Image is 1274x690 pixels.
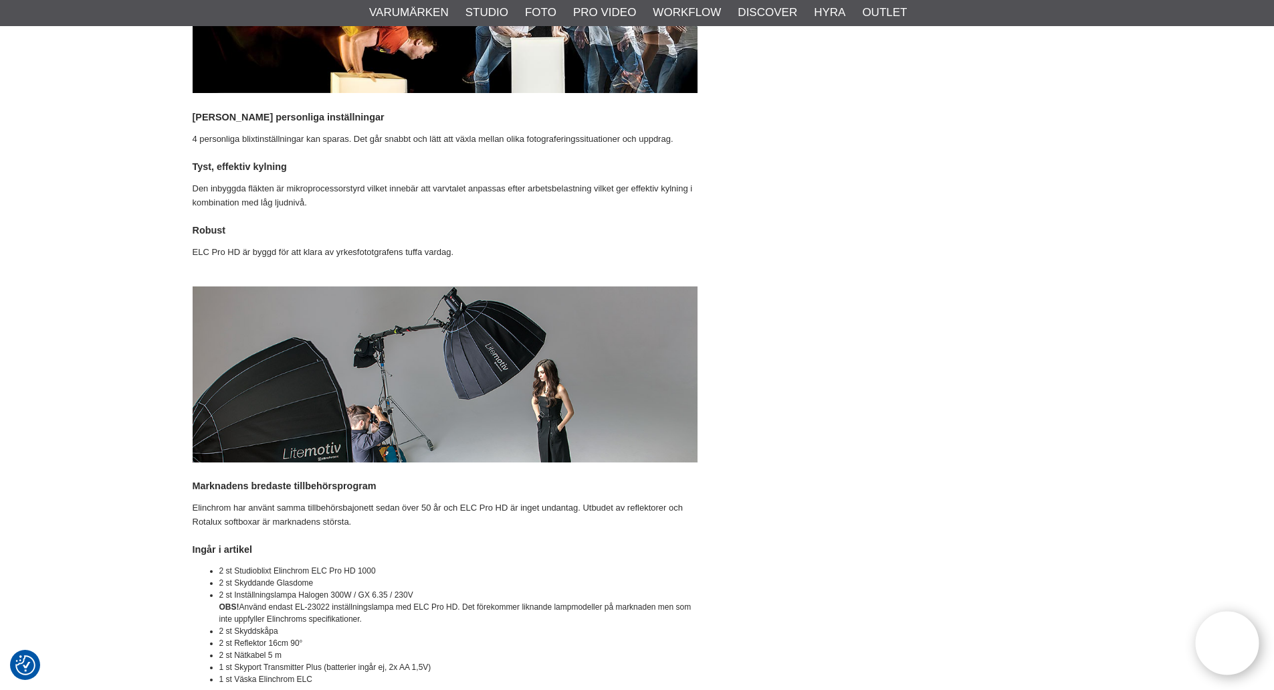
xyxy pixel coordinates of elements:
img: Elinchrom ELC Pro HD Set [193,286,698,462]
h4: Robust [193,224,698,237]
li: 1 st Väska Elinchrom ELC [219,673,698,685]
h4: [PERSON_NAME] personliga inställningar [193,110,698,124]
a: Hyra [814,4,845,21]
li: 2 st Studioblixt Elinchrom ELC Pro HD 1000 [219,565,698,577]
h4: Tyst, effektiv kylning [193,160,698,173]
button: Samtyckesinställningar [15,653,35,677]
strong: OBS! [219,602,239,612]
a: Discover [738,4,797,21]
a: Varumärken [369,4,449,21]
a: Workflow [653,4,721,21]
li: 1 st Skyport Transmitter Plus (batterier ingår ej, 2x AA 1,5V) [219,661,698,673]
p: Den inbyggda fläkten är mikroprocessorstyrd vilket innebär att varvtalet anpassas efter arbetsbel... [193,182,698,210]
a: Pro Video [573,4,636,21]
h4: Ingår i artikel [193,543,698,556]
a: Outlet [862,4,907,21]
h4: Marknadens bredaste tillbehörsprogram [193,273,698,493]
p: 4 personliga blixtinställningar kan sparas. Det går snabbt och lätt att växla mellan olika fotogr... [193,133,698,147]
p: ELC Pro HD är byggd för att klara av yrkesfototgrafens tuffa vardag. [193,246,698,260]
li: 2 st Skyddande Glasdome [219,577,698,589]
a: Studio [465,4,508,21]
li: 2 st Reflektor 16cm 90° [219,637,698,649]
a: Foto [525,4,556,21]
p: Elinchrom har använt samma tillbehörsbajonett sedan över 50 år och ELC Pro HD är inget undantag. ... [193,501,698,529]
li: 2 st Skyddskåpa [219,625,698,637]
li: 2 st Inställningslampa Halogen 300W / GX 6.35 / 230V Använd endast EL-23022 inställningslampa med... [219,589,698,625]
li: 2 st Nätkabel 5 m [219,649,698,661]
img: Revisit consent button [15,655,35,675]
